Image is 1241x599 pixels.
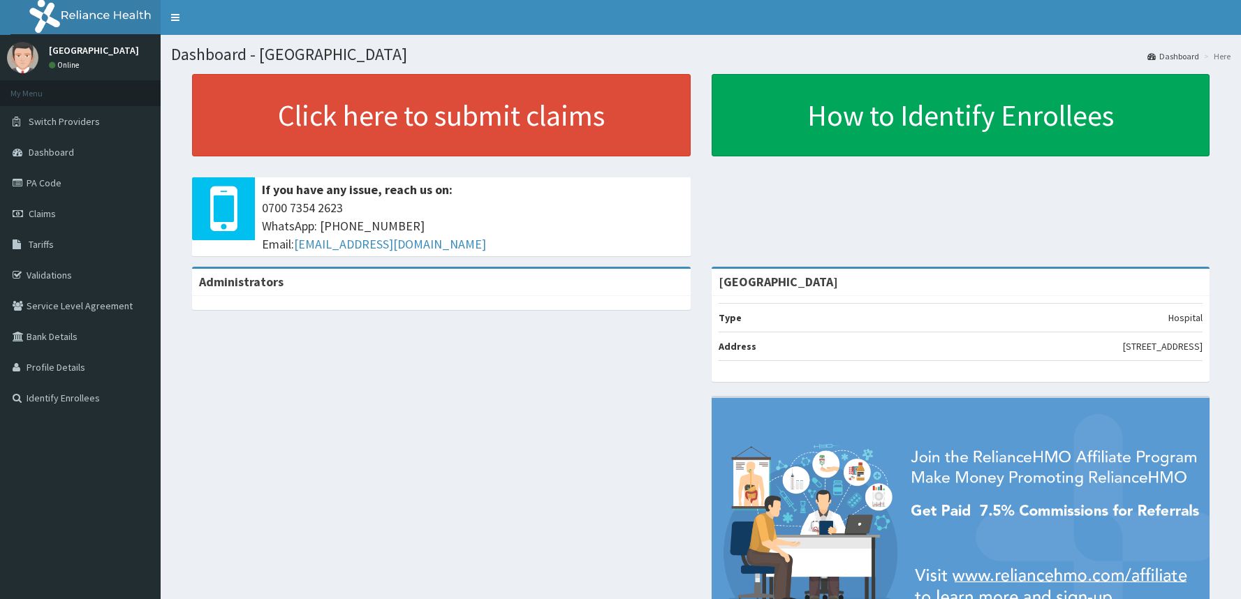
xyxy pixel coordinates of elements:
a: Online [49,60,82,70]
h1: Dashboard - [GEOGRAPHIC_DATA] [171,45,1231,64]
strong: [GEOGRAPHIC_DATA] [719,274,838,290]
b: Administrators [199,274,284,290]
b: Type [719,311,742,324]
img: User Image [7,42,38,73]
span: 0700 7354 2623 WhatsApp: [PHONE_NUMBER] Email: [262,199,684,253]
p: Hospital [1168,311,1203,325]
a: Dashboard [1147,50,1199,62]
b: Address [719,340,756,353]
li: Here [1200,50,1231,62]
p: [GEOGRAPHIC_DATA] [49,45,139,55]
a: [EMAIL_ADDRESS][DOMAIN_NAME] [294,236,486,252]
b: If you have any issue, reach us on: [262,182,453,198]
span: Switch Providers [29,115,100,128]
a: How to Identify Enrollees [712,74,1210,156]
span: Tariffs [29,238,54,251]
span: Claims [29,207,56,220]
span: Dashboard [29,146,74,158]
p: [STREET_ADDRESS] [1123,339,1203,353]
a: Click here to submit claims [192,74,691,156]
